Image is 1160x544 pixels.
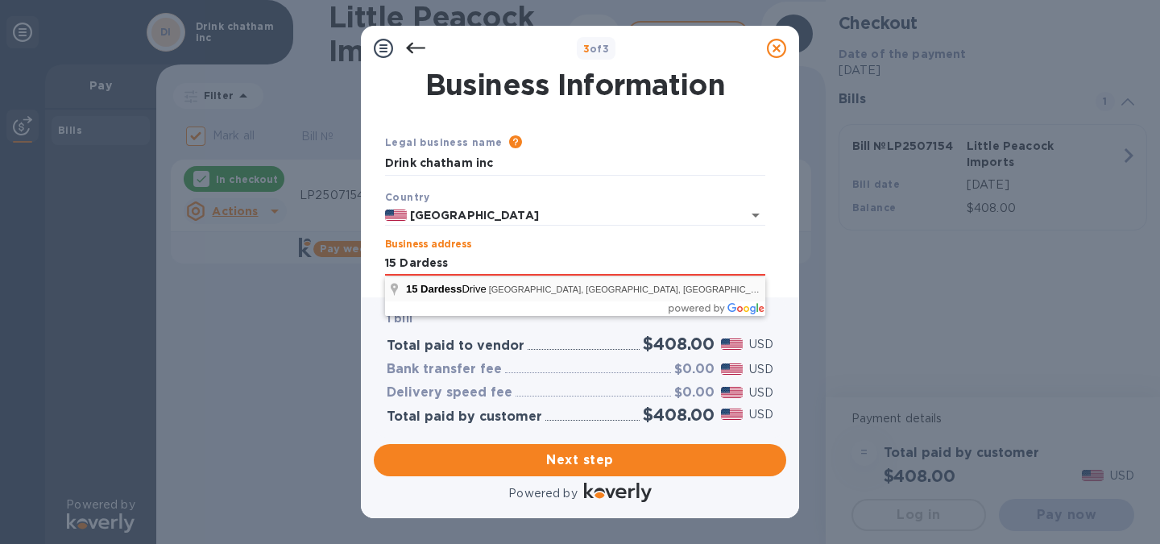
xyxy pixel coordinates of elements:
p: USD [749,406,773,423]
b: of 3 [583,43,610,55]
img: USD [721,363,743,375]
p: USD [749,384,773,401]
p: USD [749,361,773,378]
b: 1 bill [387,312,412,325]
input: Enter legal business name [385,152,765,176]
input: Enter address [385,251,765,276]
h3: $0.00 [674,385,715,401]
img: USD [721,387,743,398]
h2: $408.00 [643,334,715,354]
h3: $0.00 [674,362,715,377]
h1: Business Information [382,68,768,102]
span: Drive [406,283,489,295]
h2: $408.00 [643,405,715,425]
span: 3 [583,43,590,55]
input: Select country [407,206,720,226]
p: Powered by [508,485,577,502]
b: Legal business name [385,136,503,148]
span: [GEOGRAPHIC_DATA], [GEOGRAPHIC_DATA], [GEOGRAPHIC_DATA] [489,284,776,294]
h3: Bank transfer fee [387,362,502,377]
h3: Total paid by customer [387,409,542,425]
img: Logo [584,483,652,502]
img: US [385,210,407,221]
b: Country [385,191,430,203]
h3: Delivery speed fee [387,385,512,401]
button: Next step [374,444,786,476]
h3: Total paid to vendor [387,338,524,354]
img: USD [721,338,743,350]
p: USD [749,336,773,353]
label: Business address [385,240,471,250]
img: USD [721,409,743,420]
span: Next step [387,451,773,470]
span: 15 [406,283,417,295]
span: Dardess [420,283,462,295]
button: Open [744,204,767,226]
